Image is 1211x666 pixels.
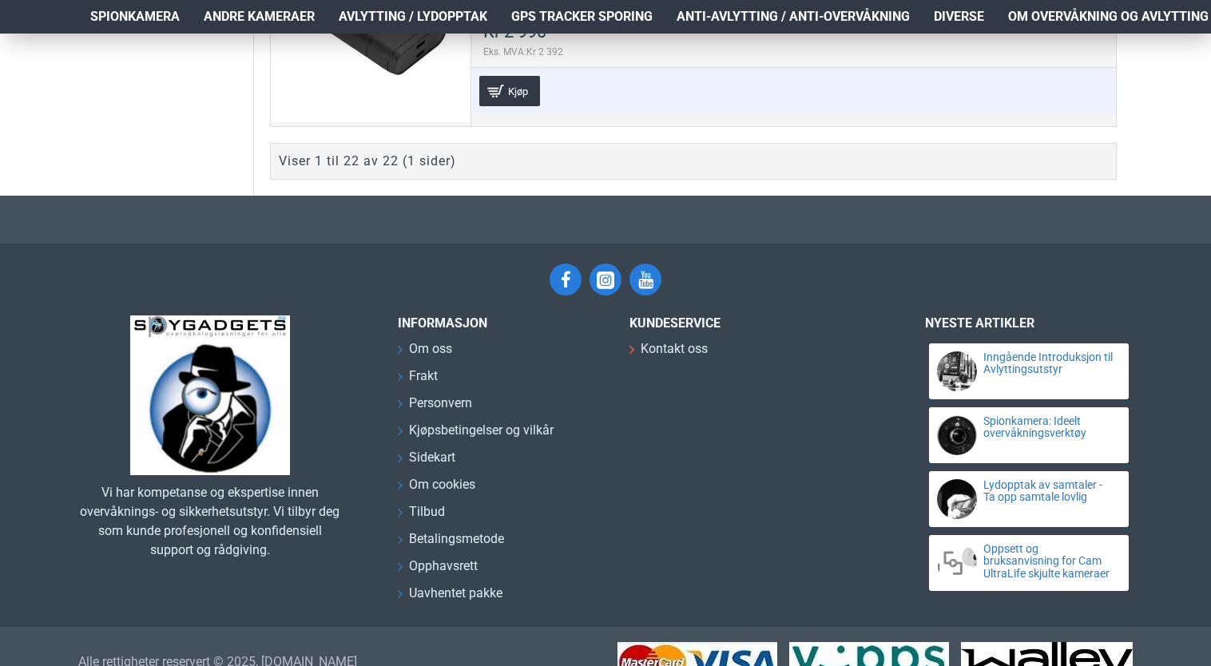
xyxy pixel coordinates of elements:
span: Om cookies [409,475,475,494]
a: Tilbud [398,502,445,529]
span: Sidekart [409,448,455,467]
span: Om overvåkning og avlytting [1008,7,1209,26]
span: Andre kameraer [204,7,315,26]
span: Spionkamera [90,7,180,26]
div: Viser 1 til 22 av 22 (1 sider) [279,152,456,171]
h3: INFORMASJON [398,315,605,331]
a: Betalingsmetode [398,529,504,557]
span: Uavhentet pakke [409,584,502,603]
span: Frakt [409,367,438,386]
a: Uavhentet pakke [398,584,502,611]
span: Avlytting / Lydopptak [339,7,487,26]
a: Sidekart [398,448,455,475]
span: GPS Tracker Sporing [511,7,653,26]
span: Personvern [409,394,472,413]
h3: Kundeservice [629,315,869,331]
a: Om cookies [398,475,475,502]
a: Lydopptak av samtaler - Ta opp samtale lovlig [983,479,1114,504]
span: Eks. MVA:Kr 2 392 [483,45,563,59]
span: Diverse [934,7,984,26]
span: Kjøpsbetingelser og vilkår [409,421,554,440]
h3: Nyeste artikler [925,315,1133,331]
a: Opphavsrett [398,557,478,584]
span: Kr 2 990 [483,23,546,41]
span: Om oss [409,339,452,359]
span: Kjøp [504,86,532,97]
a: Kjøpsbetingelser og vilkår [398,421,554,448]
img: SpyGadgets.no [130,315,290,475]
a: Oppsett og bruksanvisning for Cam UltraLife skjulte kameraer [983,543,1114,580]
span: Anti-avlytting / Anti-overvåkning [677,7,910,26]
a: Frakt [398,367,438,394]
span: Tilbud [409,502,445,521]
a: Inngående Introduksjon til Avlyttingsutstyr [983,351,1114,376]
span: Opphavsrett [409,557,478,576]
a: Personvern [398,394,472,421]
span: Betalingsmetode [409,529,504,549]
div: Vi har kompetanse og ekspertise innen overvåknings- og sikkerhetsutstyr. Vi tilbyr deg som kunde ... [78,483,342,560]
a: Spionkamera: Ideelt overvåkningsverktøy [983,415,1114,440]
span: Kontakt oss [641,339,708,359]
a: Kontakt oss [629,339,708,367]
a: Om oss [398,339,452,367]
